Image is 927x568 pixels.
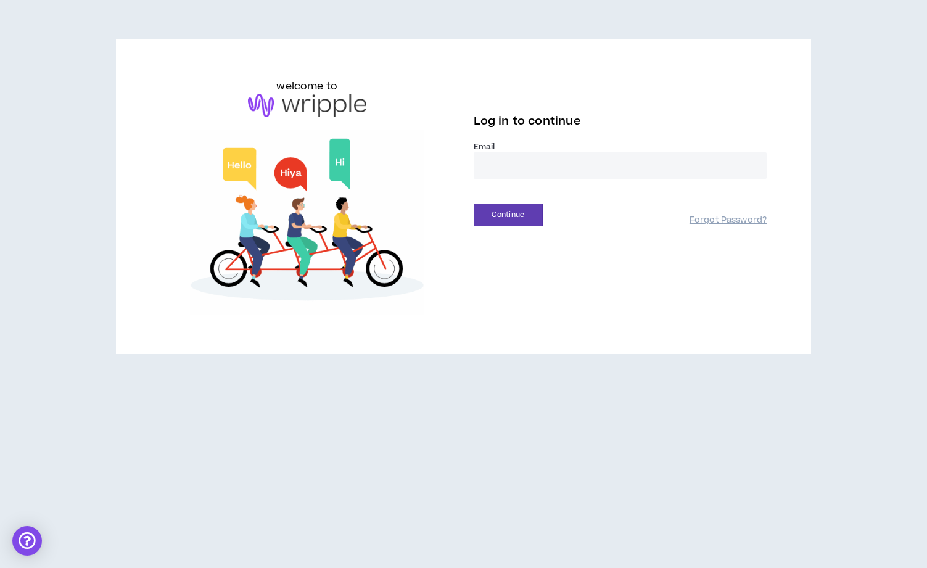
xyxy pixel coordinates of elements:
span: Log in to continue [474,113,581,129]
a: Forgot Password? [690,215,767,226]
button: Continue [474,204,543,226]
img: Welcome to Wripple [160,130,454,315]
div: Open Intercom Messenger [12,526,42,556]
h6: welcome to [276,79,337,94]
img: logo-brand.png [248,94,366,117]
label: Email [474,141,767,152]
